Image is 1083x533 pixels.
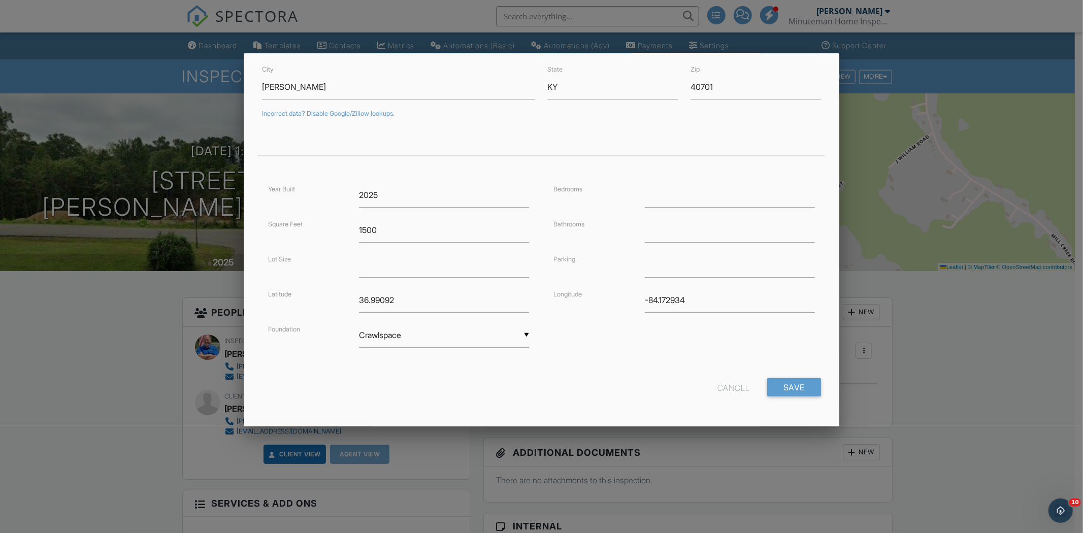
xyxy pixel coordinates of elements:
[262,65,274,73] label: City
[268,220,303,228] label: Square Feet
[553,185,582,193] label: Bedrooms
[268,325,300,333] label: Foundation
[767,378,821,396] input: Save
[268,290,291,298] label: Latitude
[262,110,821,118] div: Incorrect data? Disable Google/Zillow lookups.
[1048,498,1073,523] iframe: Intercom live chat
[547,65,563,73] label: State
[691,65,700,73] label: Zip
[268,255,291,263] label: Lot Size
[1069,498,1081,507] span: 10
[268,185,295,193] label: Year Built
[553,290,582,298] label: Longitude
[553,255,575,263] label: Parking
[717,378,750,396] div: Cancel
[553,220,584,228] label: Bathrooms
